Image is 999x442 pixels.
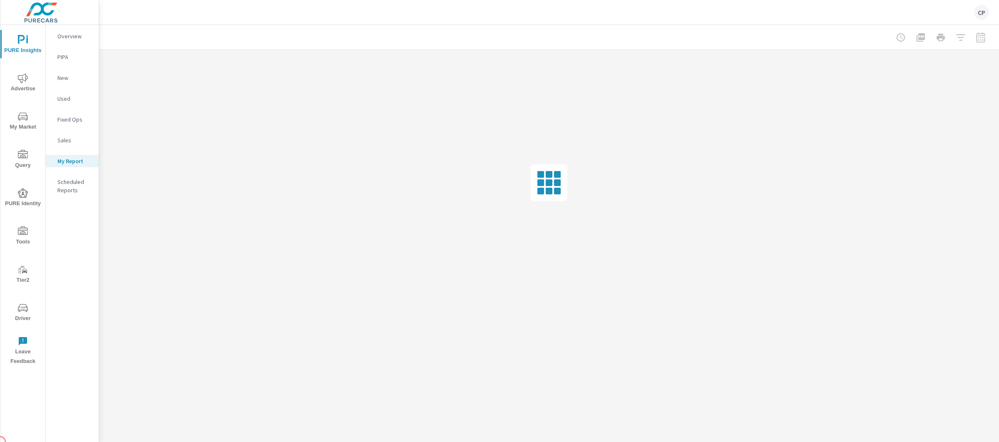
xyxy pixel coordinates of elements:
[57,178,92,194] p: Scheduled Reports
[57,157,92,165] p: My Report
[0,25,45,370] div: nav menu
[3,150,43,170] span: Query
[46,92,99,105] div: Used
[3,265,43,285] span: Tier2
[3,336,43,366] span: Leave Feedback
[57,32,92,40] p: Overview
[3,112,43,132] span: My Market
[57,136,92,144] p: Sales
[974,5,989,20] div: CP
[3,35,43,55] span: PURE Insights
[57,115,92,124] p: Fixed Ops
[46,51,99,63] div: PIPA
[3,73,43,94] span: Advertise
[57,53,92,61] p: PIPA
[46,155,99,167] div: My Report
[46,134,99,147] div: Sales
[46,113,99,126] div: Fixed Ops
[57,94,92,103] p: Used
[3,226,43,247] span: Tools
[3,303,43,323] span: Driver
[46,72,99,84] div: New
[3,188,43,209] span: PURE Identity
[57,74,92,82] p: New
[46,30,99,42] div: Overview
[46,176,99,196] div: Scheduled Reports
